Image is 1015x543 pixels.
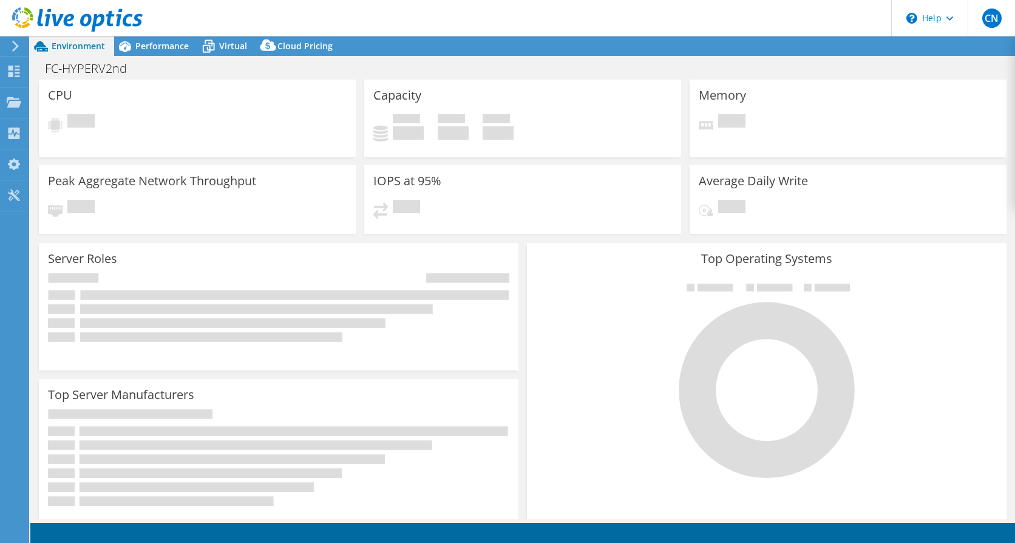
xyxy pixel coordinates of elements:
h3: Average Daily Write [699,174,808,188]
span: CN [982,9,1002,28]
h3: Top Operating Systems [536,252,997,265]
span: Used [393,114,420,126]
h3: Memory [699,89,746,102]
span: Pending [67,114,95,131]
span: Environment [52,40,105,52]
h4: 0 GiB [393,126,424,140]
span: Pending [718,200,745,216]
h1: FC-HYPERV2nd [39,62,146,75]
span: Total [483,114,510,126]
span: Virtual [219,40,247,52]
span: Pending [393,200,420,216]
h3: Top Server Manufacturers [48,388,194,401]
h3: Server Roles [48,252,117,265]
h4: 0 GiB [483,126,514,140]
h3: CPU [48,89,72,102]
span: Pending [718,114,745,131]
h3: Peak Aggregate Network Throughput [48,174,256,188]
h3: Capacity [373,89,421,102]
span: Performance [135,40,189,52]
span: Free [438,114,465,126]
span: Pending [67,200,95,216]
svg: \n [906,13,917,24]
h4: 0 GiB [438,126,469,140]
span: Cloud Pricing [277,40,333,52]
h3: IOPS at 95% [373,174,441,188]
